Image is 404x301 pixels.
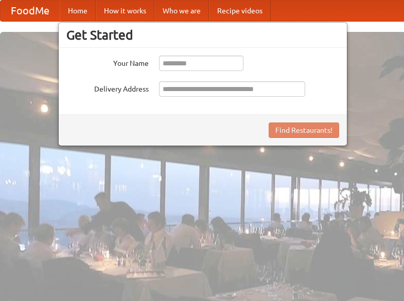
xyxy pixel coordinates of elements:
[1,1,60,21] a: FoodMe
[209,1,271,21] a: Recipe videos
[66,27,339,43] h3: Get Started
[96,1,154,21] a: How it works
[66,81,149,94] label: Delivery Address
[269,122,339,138] button: Find Restaurants!
[66,56,149,68] label: Your Name
[60,1,96,21] a: Home
[154,1,209,21] a: Who we are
